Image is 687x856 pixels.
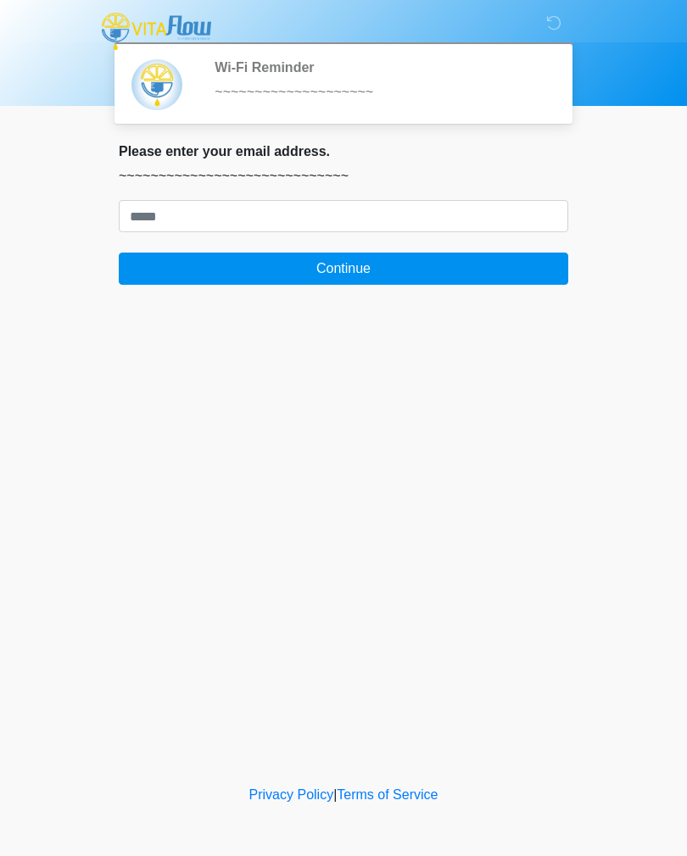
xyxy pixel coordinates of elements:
[249,787,334,802] a: Privacy Policy
[215,59,543,75] h2: Wi-Fi Reminder
[215,82,543,103] div: ~~~~~~~~~~~~~~~~~~~~
[119,166,568,186] p: ~~~~~~~~~~~~~~~~~~~~~~~~~~~~~
[119,253,568,285] button: Continue
[131,59,182,110] img: Agent Avatar
[119,143,568,159] h2: Please enter your email address.
[337,787,438,802] a: Terms of Service
[102,13,211,50] img: Vitaflow IV Hydration and Health Logo
[333,787,337,802] a: |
